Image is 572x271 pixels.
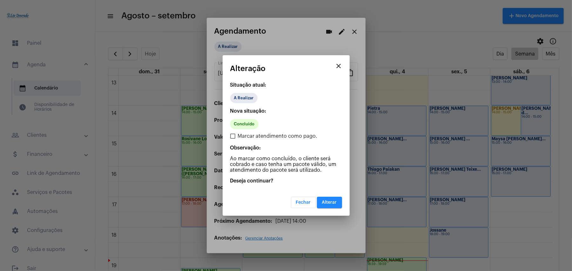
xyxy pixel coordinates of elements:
[291,197,316,208] button: Fechar
[296,200,311,205] span: Fechar
[230,64,266,73] span: Alteração
[238,132,318,140] span: Marcar atendimento como pago.
[230,119,259,129] mat-chip: Concluído
[322,200,337,205] span: Alterar
[230,178,342,184] p: Deseja continuar?
[230,156,342,173] p: Ao marcar como concluído, o cliente será cobrado e caso tenha um pacote válido, um atendimento do...
[230,82,342,88] p: Situação atual:
[230,145,342,151] p: Observação:
[335,62,343,70] mat-icon: close
[317,197,342,208] button: Alterar
[230,108,342,114] p: Nova situação:
[230,93,258,103] mat-chip: A Realizar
